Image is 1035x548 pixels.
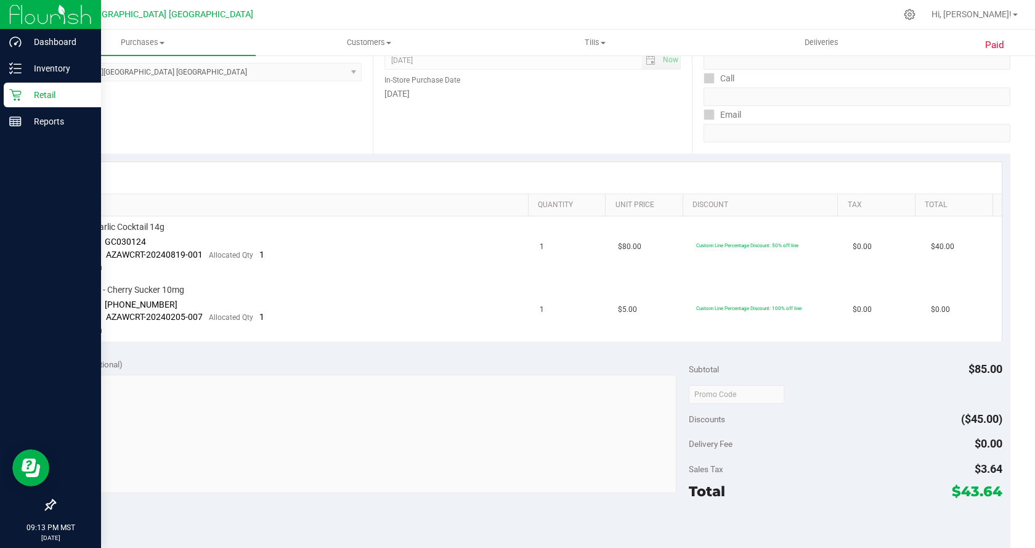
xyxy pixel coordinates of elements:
span: $43.64 [952,483,1002,500]
span: Custom Line Percentage Discount: 100% off line [696,305,802,311]
a: Tax [848,200,911,210]
span: $85.00 [968,362,1002,375]
label: Email [704,106,741,124]
span: Paid [985,38,1004,52]
span: Delivery Fee [689,439,733,449]
input: Format: (999) 999-9999 [704,88,1010,106]
p: Inventory [22,61,95,76]
inline-svg: Reports [9,115,22,128]
span: $0.00 [853,304,872,316]
span: AZAWCRT-20240819-001 [106,250,203,260]
span: $40.00 [931,241,954,253]
span: [PHONE_NUMBER] [105,300,177,309]
a: Deliveries [708,30,935,55]
p: [DATE] [6,533,95,542]
span: 1 [259,312,264,322]
p: Reports [22,114,95,129]
span: $5.00 [618,304,637,316]
span: Allocated Qty [209,313,253,322]
span: Sales Tax [689,464,723,474]
span: AZAWCRT-20240205-007 [106,312,203,322]
input: Promo Code [689,385,784,404]
p: 09:13 PM MST [6,522,95,533]
inline-svg: Inventory [9,62,22,75]
a: Discount [692,200,833,210]
a: Customers [256,30,482,55]
a: Tills [482,30,708,55]
span: Hi, [PERSON_NAME]! [931,9,1012,19]
a: Total [925,200,988,210]
span: $0.00 [931,304,950,316]
a: Purchases [30,30,256,55]
p: Retail [22,88,95,102]
span: Custom Line Percentage Discount: 50% off line [696,242,798,248]
span: Deliveries [788,37,855,48]
inline-svg: Retail [9,89,22,101]
span: Purchases [30,37,256,48]
inline-svg: Dashboard [9,36,22,48]
a: SKU [73,200,523,210]
span: Sublime - Cherry Sucker 10mg [71,284,184,296]
span: 1 [540,241,544,253]
span: Subtotal [689,364,719,374]
span: [US_STATE][GEOGRAPHIC_DATA] [GEOGRAPHIC_DATA] [36,9,253,20]
span: Tills [482,37,707,48]
span: ($45.00) [961,412,1002,425]
iframe: Resource center [12,449,49,486]
label: In-Store Purchase Date [384,75,460,86]
input: Format: (999) 999-9999 [704,51,1010,70]
span: Allocated Qty [209,251,253,260]
span: $80.00 [618,241,641,253]
span: $0.00 [853,241,872,253]
p: Dashboard [22,35,95,49]
span: Customers [256,37,481,48]
div: Manage settings [902,9,917,20]
span: GC030124 [105,237,146,247]
span: Discounts [689,408,725,430]
span: ASD - Garlic Cocktail 14g [71,221,164,233]
span: $0.00 [975,437,1002,450]
span: 1 [540,304,544,316]
a: Unit Price [615,200,678,210]
span: $3.64 [975,462,1002,475]
a: Quantity [538,200,601,210]
span: Total [689,483,725,500]
label: Call [704,70,734,88]
div: [DATE] [384,88,680,100]
span: 1 [259,250,264,260]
